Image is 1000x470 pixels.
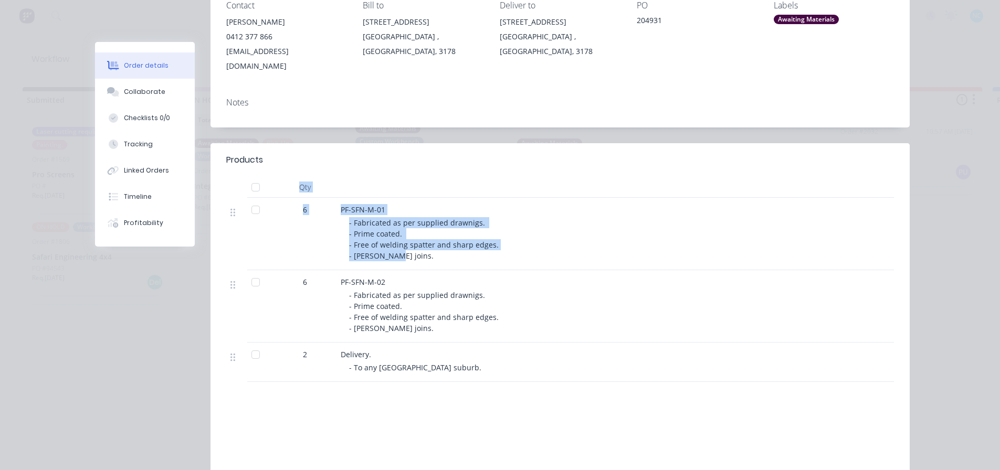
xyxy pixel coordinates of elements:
button: Linked Orders [95,157,195,184]
button: Order details [95,52,195,79]
span: 2 [303,349,307,360]
div: Profitability [124,218,163,228]
div: [GEOGRAPHIC_DATA] , [GEOGRAPHIC_DATA], 3178 [500,29,620,59]
button: Checklists 0/0 [95,105,195,131]
div: Bill to [363,1,483,10]
div: [STREET_ADDRESS][GEOGRAPHIC_DATA] , [GEOGRAPHIC_DATA], 3178 [500,15,620,59]
div: 0412 377 866 [226,29,346,44]
span: - Fabricated as per supplied drawnigs. - Prime coated. - Free of welding spatter and sharp edges.... [349,218,499,261]
div: [PERSON_NAME]0412 377 866[EMAIL_ADDRESS][DOMAIN_NAME] [226,15,346,73]
div: Linked Orders [124,166,169,175]
div: Timeline [124,192,152,201]
div: Contact [226,1,346,10]
div: PO [637,1,757,10]
div: Collaborate [124,87,165,97]
span: - Fabricated as per supplied drawnigs. - Prime coated. - Free of welding spatter and sharp edges.... [349,290,499,333]
div: Order details [124,61,169,70]
button: Tracking [95,131,195,157]
div: [STREET_ADDRESS] [500,15,620,29]
button: Collaborate [95,79,195,105]
span: 6 [303,276,307,287]
div: [EMAIL_ADDRESS][DOMAIN_NAME] [226,44,346,73]
div: [STREET_ADDRESS] [363,15,483,29]
div: [PERSON_NAME] [226,15,346,29]
div: Deliver to [500,1,620,10]
button: Timeline [95,184,195,210]
span: PF-SFN-M-01 [341,205,385,215]
div: [GEOGRAPHIC_DATA] , [GEOGRAPHIC_DATA], 3178 [363,29,483,59]
div: [STREET_ADDRESS][GEOGRAPHIC_DATA] , [GEOGRAPHIC_DATA], 3178 [363,15,483,59]
div: Checklists 0/0 [124,113,170,123]
span: Delivery. [341,349,371,359]
div: Products [226,154,263,166]
div: Notes [226,98,894,108]
button: Profitability [95,210,195,236]
div: Labels [774,1,894,10]
div: 204931 [637,15,757,29]
span: PF-SFN-M-02 [341,277,385,287]
div: Awaiting Materials [774,15,839,24]
span: - To any [GEOGRAPHIC_DATA] suburb. [349,362,481,372]
span: 6 [303,204,307,215]
div: Tracking [124,140,153,149]
div: Qty [273,177,336,198]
